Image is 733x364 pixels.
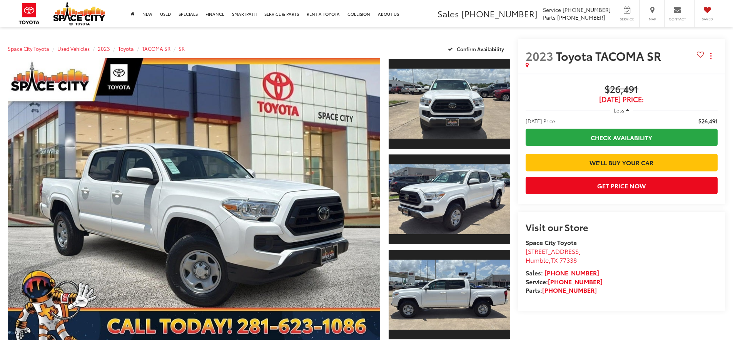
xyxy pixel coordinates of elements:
[526,117,556,125] span: [DATE] Price:
[526,238,577,247] strong: Space City Toyota
[551,255,558,264] span: TX
[179,45,185,52] a: SR
[142,45,170,52] a: TACOMA SR
[644,17,661,22] span: Map
[387,164,511,234] img: 2023 Toyota TACOMA SR SR
[618,17,636,22] span: Service
[698,117,718,125] span: $26,491
[389,58,510,149] a: Expand Photo 1
[526,177,718,194] button: Get Price Now
[526,84,718,96] span: $26,491
[563,6,611,13] span: [PHONE_NUMBER]
[526,154,718,171] a: We'll Buy Your Car
[704,49,718,62] button: Actions
[526,96,718,103] span: [DATE] Price:
[53,2,105,25] img: Space City Toyota
[614,107,624,114] span: Less
[8,45,49,52] a: Space City Toyota
[457,45,504,52] span: Confirm Availability
[542,285,597,294] a: [PHONE_NUMBER]
[437,7,459,20] span: Sales
[543,13,556,21] span: Parts
[543,6,561,13] span: Service
[557,13,605,21] span: [PHONE_NUMBER]
[387,260,511,329] img: 2023 Toyota TACOMA SR SR
[8,58,380,340] a: Expand Photo 0
[4,57,384,342] img: 2023 Toyota TACOMA SR SR
[548,277,603,286] a: [PHONE_NUMBER]
[526,255,549,264] span: Humble
[699,17,716,22] span: Saved
[98,45,110,52] a: 2023
[444,42,510,55] button: Confirm Availability
[526,277,603,286] strong: Service:
[610,103,633,117] button: Less
[710,53,711,59] span: dropdown dots
[57,45,90,52] a: Used Vehicles
[118,45,134,52] a: Toyota
[526,47,553,64] span: 2023
[556,47,664,64] span: Toyota TACOMA SR
[389,249,510,341] a: Expand Photo 3
[526,268,543,277] span: Sales:
[526,247,581,264] a: [STREET_ADDRESS] Humble,TX 77338
[461,7,538,20] span: [PHONE_NUMBER]
[526,222,718,232] h2: Visit our Store
[387,69,511,139] img: 2023 Toyota TACOMA SR SR
[526,255,577,264] span: ,
[544,268,599,277] a: [PHONE_NUMBER]
[526,247,581,255] span: [STREET_ADDRESS]
[526,285,597,294] strong: Parts:
[559,255,577,264] span: 77338
[389,154,510,245] a: Expand Photo 2
[526,129,718,146] a: Check Availability
[669,17,686,22] span: Contact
